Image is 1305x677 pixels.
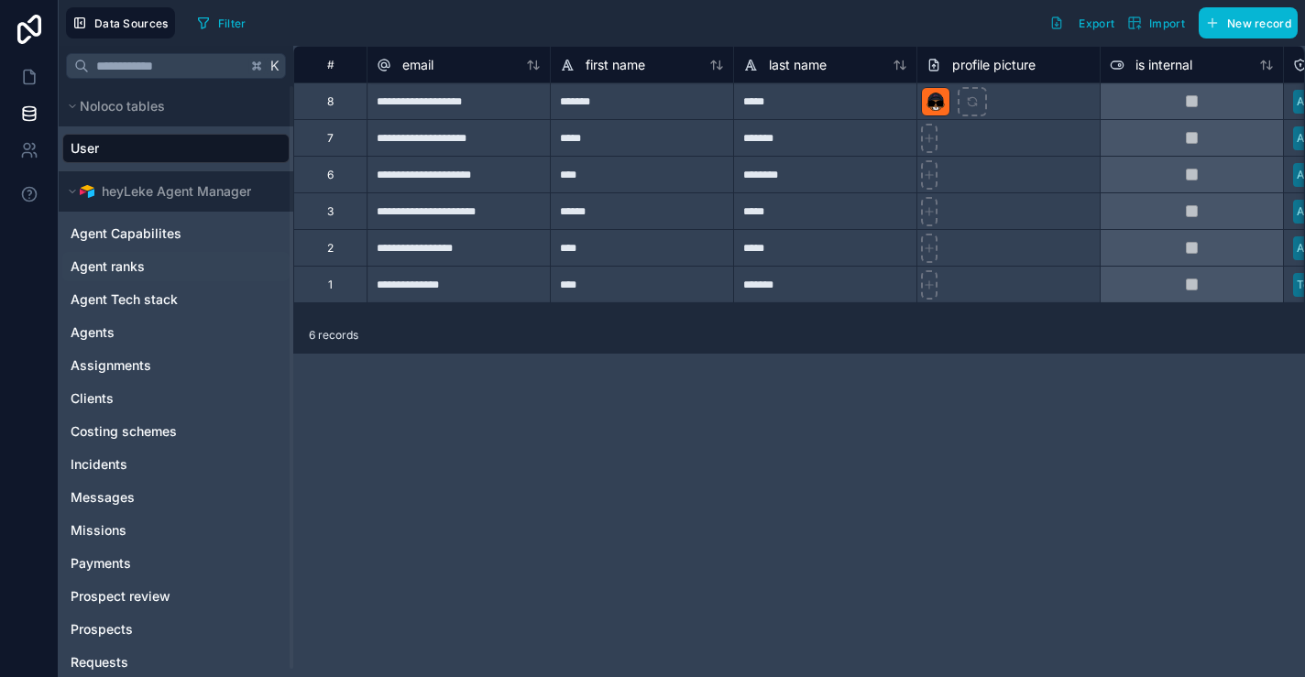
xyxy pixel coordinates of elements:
span: Requests [71,653,128,672]
div: Assignments [62,351,290,380]
span: Clients [71,389,114,408]
span: is internal [1135,56,1192,74]
div: 6 [327,168,334,182]
span: Costing schemes [71,422,177,441]
a: Incidents [71,455,278,474]
span: Assignments [71,356,151,375]
a: Messages [71,488,278,507]
div: Agent Tech stack [62,285,290,314]
button: Airtable LogoheyLeke Agent Manager [62,179,279,204]
span: New record [1227,16,1291,30]
div: User [62,134,290,163]
a: Prospects [71,620,278,639]
div: 2 [327,241,334,256]
span: profile picture [952,56,1036,74]
a: Agent Capabilites [71,224,278,243]
a: Costing schemes [71,422,278,441]
span: Filter [218,16,247,30]
div: 1 [328,278,333,292]
span: Prospects [71,620,133,639]
span: Agent Tech stack [71,290,178,309]
a: Agent Tech stack [71,290,278,309]
div: Messages [62,483,290,512]
div: 7 [327,131,334,146]
span: email [402,56,433,74]
span: Payments [71,554,131,573]
div: 8 [327,94,334,109]
a: User [71,139,278,158]
a: Requests [71,653,278,672]
span: Agent ranks [71,257,145,276]
span: Incidents [71,455,127,474]
a: Assignments [71,356,278,375]
img: Airtable Logo [80,184,94,199]
div: Agent Capabilites [62,219,290,248]
a: Missions [71,521,278,540]
div: Prospects [62,615,290,644]
span: Prospect review [71,587,170,606]
span: 6 records [309,328,358,343]
span: Agent Capabilites [71,224,181,243]
button: Noloco tables [62,93,279,119]
div: Costing schemes [62,417,290,446]
span: heyLeke Agent Manager [102,182,251,201]
div: Agents [62,318,290,347]
span: Noloco tables [80,97,165,115]
a: Prospect review [71,587,278,606]
span: Data Sources [94,16,169,30]
a: Payments [71,554,278,573]
div: 3 [327,204,334,219]
span: Export [1079,16,1114,30]
span: Missions [71,521,126,540]
div: Clients [62,384,290,413]
span: Agents [71,323,115,342]
div: Requests [62,648,290,677]
a: Clients [71,389,278,408]
button: New record [1199,7,1298,38]
div: Incidents [62,450,290,479]
div: # [308,58,353,71]
div: Payments [62,549,290,578]
button: Data Sources [66,7,175,38]
span: first name [586,56,645,74]
div: Missions [62,516,290,545]
button: Export [1043,7,1121,38]
a: New record [1191,7,1298,38]
span: Messages [71,488,135,507]
span: K [269,60,281,72]
a: Agents [71,323,278,342]
span: User [71,139,99,158]
span: last name [769,56,827,74]
button: Import [1121,7,1191,38]
div: Agent ranks [62,252,290,281]
span: Import [1149,16,1185,30]
button: Filter [190,9,253,37]
div: Prospect review [62,582,290,611]
a: Agent ranks [71,257,278,276]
